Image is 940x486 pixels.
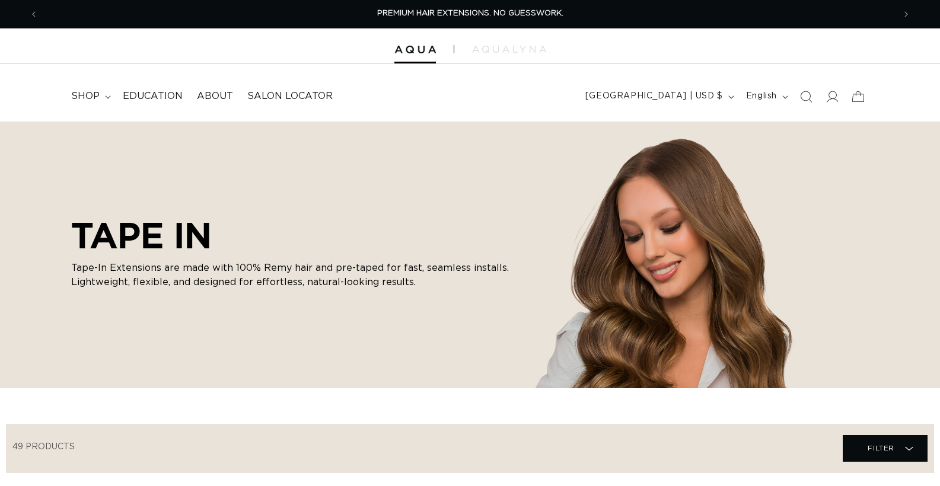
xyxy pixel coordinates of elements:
button: [GEOGRAPHIC_DATA] | USD $ [578,85,739,108]
button: Previous announcement [21,3,47,25]
p: Tape-In Extensions are made with 100% Remy hair and pre-taped for fast, seamless installs. Lightw... [71,261,522,289]
summary: Search [793,84,819,110]
span: Salon Locator [247,90,333,103]
button: English [739,85,793,108]
span: [GEOGRAPHIC_DATA] | USD $ [585,90,723,103]
span: 49 products [12,443,75,451]
span: PREMIUM HAIR EXTENSIONS. NO GUESSWORK. [377,9,563,17]
span: About [197,90,233,103]
a: About [190,83,240,110]
a: Education [116,83,190,110]
span: Filter [868,437,894,459]
button: Next announcement [893,3,919,25]
img: aqualyna.com [472,46,546,53]
summary: shop [64,83,116,110]
a: Salon Locator [240,83,340,110]
span: English [746,90,777,103]
img: Aqua Hair Extensions [394,46,436,54]
span: shop [71,90,100,103]
span: Education [123,90,183,103]
h2: TAPE IN [71,215,522,256]
summary: Filter [843,435,928,462]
